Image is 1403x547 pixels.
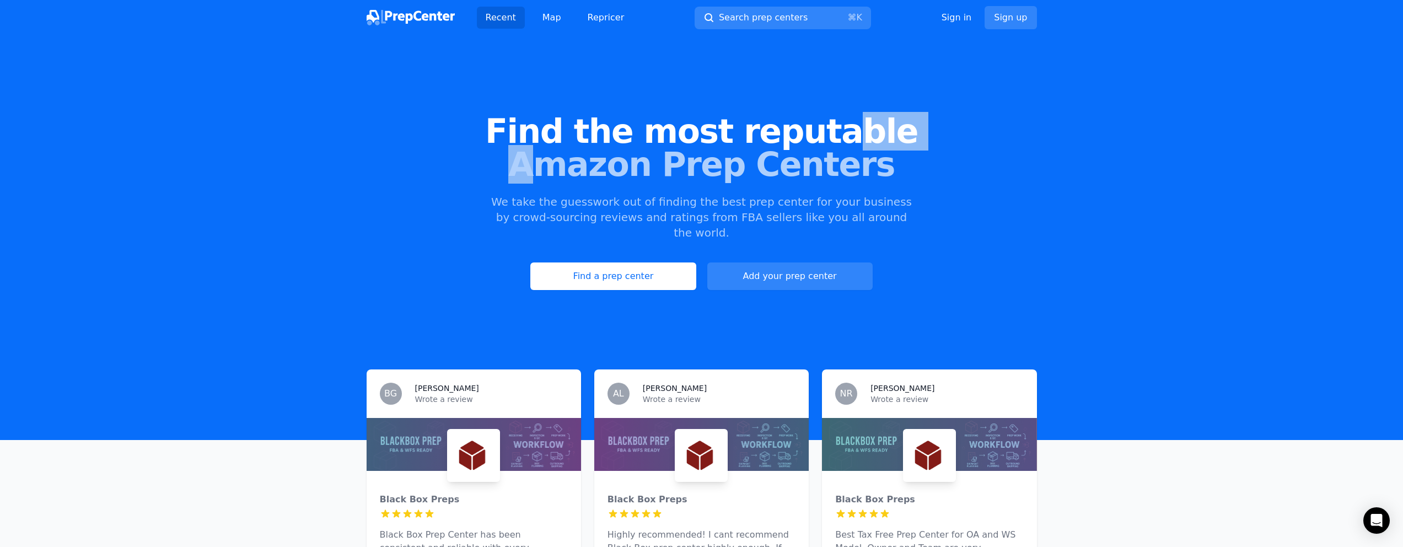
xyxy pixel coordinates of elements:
h3: [PERSON_NAME] [643,383,707,394]
button: Search prep centers⌘K [695,7,871,29]
img: PrepCenter [367,10,455,25]
span: NR [840,389,853,398]
div: Black Box Preps [835,493,1023,506]
h3: [PERSON_NAME] [415,383,479,394]
kbd: K [856,12,862,23]
h3: [PERSON_NAME] [870,383,934,394]
a: Find a prep center [530,262,696,290]
img: Black Box Preps [905,431,954,480]
p: We take the guesswork out of finding the best prep center for your business by crowd-sourcing rev... [490,194,913,240]
a: Recent [477,7,525,29]
img: Black Box Preps [677,431,725,480]
img: Black Box Preps [449,431,498,480]
p: Wrote a review [415,394,568,405]
div: Black Box Preps [380,493,568,506]
span: AL [613,389,624,398]
span: Find the most reputable [18,115,1385,148]
a: Sign up [985,6,1036,29]
kbd: ⌘ [847,12,856,23]
span: Amazon Prep Centers [18,148,1385,181]
a: Repricer [579,7,633,29]
a: Map [534,7,570,29]
span: BG [384,389,397,398]
div: Open Intercom Messenger [1363,507,1390,534]
a: Add your prep center [707,262,873,290]
p: Wrote a review [870,394,1023,405]
a: Sign in [942,11,972,24]
p: Wrote a review [643,394,795,405]
span: Search prep centers [719,11,808,24]
div: Black Box Preps [608,493,795,506]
